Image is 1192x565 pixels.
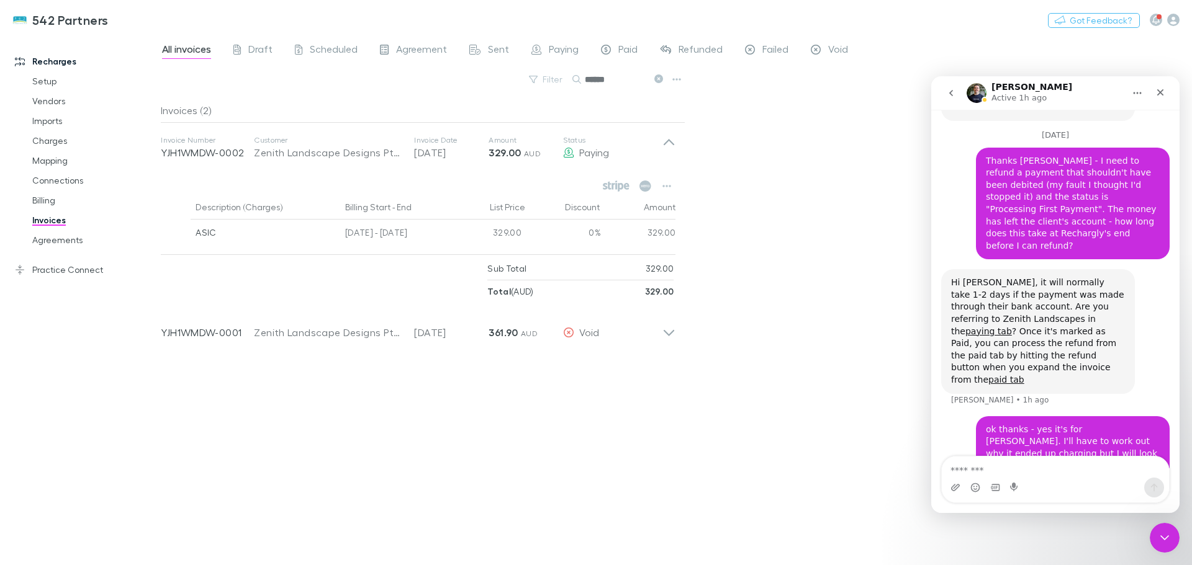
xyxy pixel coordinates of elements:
p: YJH1WMDW-0002 [161,145,254,160]
div: 0% [526,220,601,249]
div: Melonie says… [10,71,238,194]
span: Void [579,326,599,338]
div: Hi [PERSON_NAME], it will normally take 1-2 days if the payment was made through their bank accou... [10,193,204,317]
p: Sub Total [487,257,526,280]
div: Thanks [PERSON_NAME] - I need to refund a payment that shouldn't have been debited (my fault I th... [45,71,238,184]
div: ok thanks - yes it's for [PERSON_NAME]. I'll have to work out why it ended up charging but I will... [55,347,228,408]
span: Paying [549,43,579,59]
p: Customer [254,135,402,145]
button: Gif picker [59,406,69,416]
span: AUD [524,149,541,158]
button: Upload attachment [19,406,29,416]
span: Scheduled [310,43,358,59]
p: [DATE] [414,325,489,340]
span: All invoices [162,43,211,59]
strong: 361.90 [489,326,518,339]
strong: 329.00 [645,286,674,296]
a: 542 Partners [5,5,116,35]
span: Refunded [679,43,723,59]
div: ASIC [196,220,335,246]
button: Emoji picker [39,406,49,416]
h3: 542 Partners [32,12,109,27]
div: 329.00 [452,220,526,249]
a: Billing [20,190,168,210]
div: Invoice NumberYJH1WMDW-0002CustomerZenith Landscape Designs Pty LtdInvoice Date[DATE]Amount329.00... [151,123,685,172]
span: Sent [488,43,509,59]
a: Setup [20,71,168,91]
iframe: Intercom live chat [931,76,1180,513]
div: Thanks [PERSON_NAME] - I need to refund a payment that shouldn't have been debited (my fault I th... [55,79,228,176]
div: YJH1WMDW-0001Zenith Landscape Designs Pty Ltd[DATE]361.90 AUDVoid [151,303,685,352]
button: Got Feedback? [1048,13,1140,28]
div: Zenith Landscape Designs Pty Ltd [254,145,402,160]
a: Charges [20,131,168,151]
iframe: Intercom live chat [1150,523,1180,553]
a: Imports [20,111,168,131]
a: Agreements [20,230,168,250]
strong: Total [487,286,511,296]
button: Filter [523,72,570,87]
span: AUD [521,329,538,338]
a: paid tab [57,298,93,308]
div: Hi [PERSON_NAME], it will normally take 1-2 days if the payment was made through their bank accou... [20,200,194,309]
p: YJH1WMDW-0001 [161,325,254,340]
div: [DATE] - [DATE] [340,220,452,249]
a: Mapping [20,151,168,171]
div: [PERSON_NAME] • 1h ago [20,320,117,327]
span: Void [828,43,848,59]
p: Status [563,135,662,145]
div: [DATE] [10,55,238,71]
img: 542 Partners's Logo [12,12,27,27]
span: Paid [618,43,638,59]
a: Recharges [2,51,168,71]
span: Failed [762,43,788,59]
p: Invoice Number [161,135,254,145]
span: Agreement [396,43,447,59]
span: Paying [579,146,609,158]
button: Send a message… [213,401,233,421]
p: ( AUD ) [487,280,533,303]
textarea: Message… [11,380,238,401]
button: Start recording [79,406,89,416]
div: Alex says… [10,193,238,339]
strong: 329.00 [489,146,521,159]
div: Melonie says… [10,340,238,430]
a: Connections [20,171,168,190]
p: Invoice Date [414,135,489,145]
span: Draft [248,43,273,59]
div: ok thanks - yes it's for [PERSON_NAME]. I'll have to work out why it ended up charging but I will... [45,340,238,416]
div: Zenith Landscape Designs Pty Ltd [254,325,402,340]
p: 329.00 [646,257,674,280]
a: Practice Connect [2,260,168,280]
div: 329.00 [601,220,676,249]
a: Vendors [20,91,168,111]
a: Invoices [20,210,168,230]
p: [DATE] [414,145,489,160]
p: Amount [489,135,563,145]
a: paying tab [34,250,81,260]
